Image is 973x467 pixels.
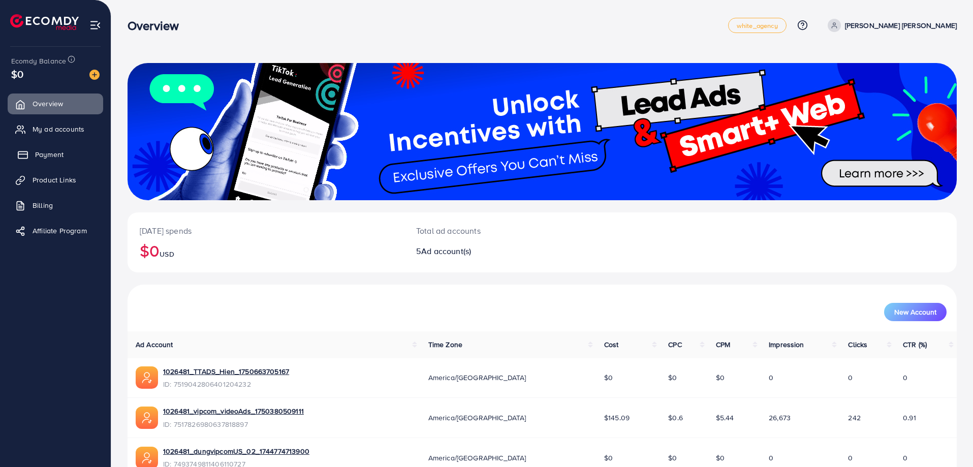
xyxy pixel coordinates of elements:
[416,225,599,237] p: Total ad accounts
[716,413,734,423] span: $5.44
[769,453,773,463] span: 0
[10,14,79,30] img: logo
[8,195,103,215] a: Billing
[894,308,936,316] span: New Account
[136,407,158,429] img: ic-ads-acc.e4c84228.svg
[668,453,677,463] span: $0
[668,372,677,383] span: $0
[33,124,84,134] span: My ad accounts
[8,221,103,241] a: Affiliate Program
[716,339,730,350] span: CPM
[136,366,158,389] img: ic-ads-acc.e4c84228.svg
[668,413,683,423] span: $0.6
[89,70,100,80] img: image
[737,22,778,29] span: white_agency
[163,446,309,456] a: 1026481_dungvipcomUS_02_1744774713900
[33,200,53,210] span: Billing
[89,19,101,31] img: menu
[716,372,725,383] span: $0
[716,453,725,463] span: $0
[163,379,289,389] span: ID: 7519042806401204232
[163,419,304,429] span: ID: 7517826980637818897
[903,372,907,383] span: 0
[421,245,471,257] span: Ad account(s)
[140,241,392,260] h2: $0
[769,372,773,383] span: 0
[11,56,66,66] span: Ecomdy Balance
[163,366,289,377] a: 1026481_TTADS_Hien_1750663705167
[769,339,804,350] span: Impression
[8,144,103,165] a: Payment
[848,339,867,350] span: Clicks
[136,339,173,350] span: Ad Account
[428,453,526,463] span: America/[GEOGRAPHIC_DATA]
[884,303,947,321] button: New Account
[8,94,103,114] a: Overview
[428,413,526,423] span: America/[GEOGRAPHIC_DATA]
[903,339,927,350] span: CTR (%)
[824,19,957,32] a: [PERSON_NAME] [PERSON_NAME]
[604,453,613,463] span: $0
[848,453,853,463] span: 0
[604,339,619,350] span: Cost
[604,372,613,383] span: $0
[163,406,304,416] a: 1026481_vipcom_videoAds_1750380509111
[668,339,681,350] span: CPC
[8,170,103,190] a: Product Links
[160,249,174,259] span: USD
[848,413,860,423] span: 242
[140,225,392,237] p: [DATE] spends
[128,18,187,33] h3: Overview
[604,413,630,423] span: $145.09
[728,18,787,33] a: white_agency
[416,246,599,256] h2: 5
[903,413,916,423] span: 0.91
[848,372,853,383] span: 0
[769,413,791,423] span: 26,673
[903,453,907,463] span: 0
[845,19,957,32] p: [PERSON_NAME] [PERSON_NAME]
[428,339,462,350] span: Time Zone
[33,175,76,185] span: Product Links
[11,67,23,81] span: $0
[33,99,63,109] span: Overview
[930,421,965,459] iframe: Chat
[428,372,526,383] span: America/[GEOGRAPHIC_DATA]
[8,119,103,139] a: My ad accounts
[33,226,87,236] span: Affiliate Program
[35,149,64,160] span: Payment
